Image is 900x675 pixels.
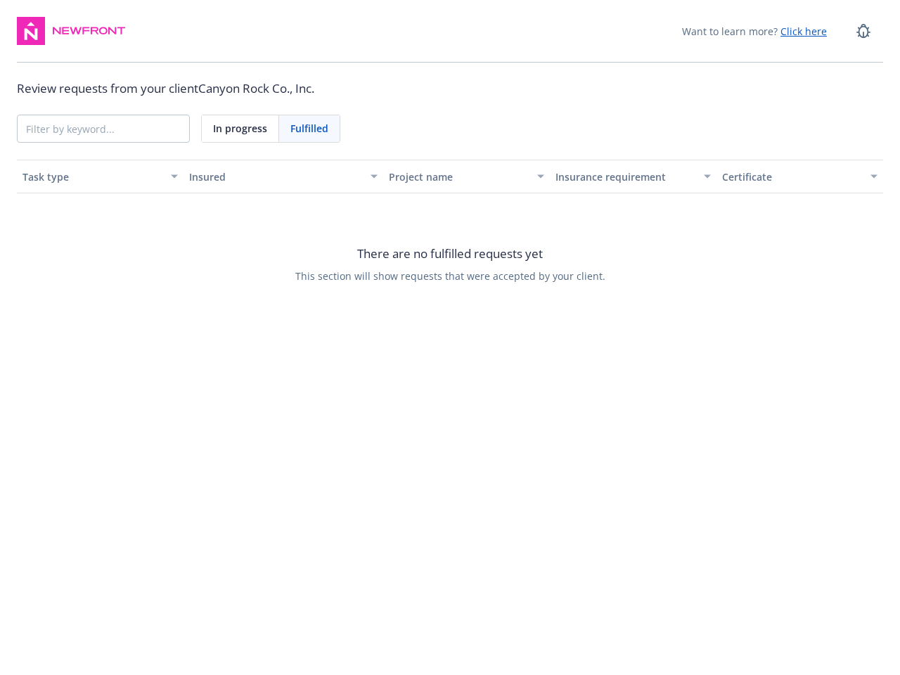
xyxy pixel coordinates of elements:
[18,115,189,142] input: Filter by keyword...
[722,169,862,184] div: Certificate
[716,160,883,193] button: Certificate
[357,245,543,263] span: There are no fulfilled requests yet
[555,169,695,184] div: Insurance requirement
[383,160,550,193] button: Project name
[550,160,716,193] button: Insurance requirement
[22,169,162,184] div: Task type
[290,121,328,136] span: Fulfilled
[213,121,267,136] span: In progress
[389,169,529,184] div: Project name
[51,24,127,38] img: Newfront Logo
[189,169,362,184] div: Insured
[17,160,184,193] button: Task type
[849,17,877,45] a: Report a Bug
[184,160,383,193] button: Insured
[682,24,827,39] span: Want to learn more?
[295,269,605,283] span: This section will show requests that were accepted by your client.
[17,79,883,98] div: Review requests from your client Canyon Rock Co., Inc.
[780,25,827,38] a: Click here
[17,17,45,45] img: navigator-logo.svg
